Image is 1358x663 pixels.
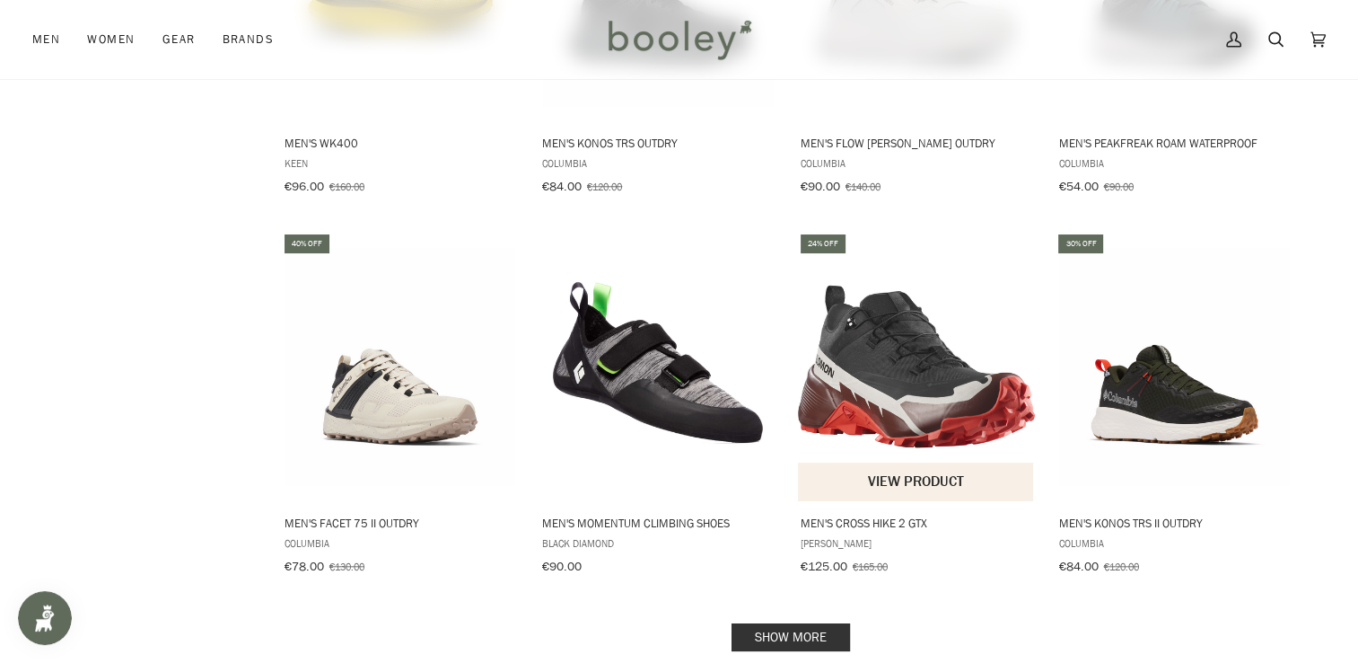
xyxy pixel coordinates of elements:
[801,155,1033,171] span: Columbia
[732,623,850,651] a: Show more
[542,535,775,551] span: Black Diamond
[285,135,517,151] span: Men's WK400
[801,515,1033,531] span: Men's Cross Hike 2 GTX
[1058,558,1098,575] span: €84.00
[798,248,1036,486] img: Salomon Men's Cross Hike 2 GTX Black / Bitter Chocolate / Fiery Red - Booley Galway
[285,515,517,531] span: Men's Facet 75 II Outdry
[1056,232,1293,580] a: Men's Konos TRS II OutDry
[845,179,881,194] span: €140.00
[801,535,1033,551] span: [PERSON_NAME]
[801,234,845,253] div: 24% off
[285,178,324,195] span: €96.00
[1058,515,1291,531] span: Men's Konos TRS II OutDry
[600,13,758,66] img: Booley
[18,591,72,645] iframe: Button to open loyalty program pop-up
[542,515,775,531] span: Men's Momentum Climbing Shoes
[1058,135,1291,151] span: Men's Peakfreak Roam Waterproof
[1058,155,1291,171] span: Columbia
[32,31,60,49] span: Men
[853,559,888,574] span: €165.00
[801,178,840,195] span: €90.00
[282,248,520,486] img: Columbia Men's Facet 75 II Outdry Dark Stone / Black - Booley Galway
[539,248,777,486] img: Black Diamond Men's Momentum Climbing Shoes Black / Anthracite - Booley Galway
[285,558,324,575] span: €78.00
[542,178,582,195] span: €84.00
[1103,179,1133,194] span: €90.00
[542,135,775,151] span: Men's Konos TRS OutDry
[285,629,1298,646] div: Pagination
[1058,535,1291,551] span: Columbia
[282,232,520,580] a: Men's Facet 75 II Outdry
[87,31,135,49] span: Women
[801,558,847,575] span: €125.00
[329,559,364,574] span: €130.00
[285,535,517,551] span: Columbia
[1058,178,1098,195] span: €54.00
[542,558,582,575] span: €90.00
[587,179,622,194] span: €120.00
[222,31,274,49] span: Brands
[798,232,1036,580] a: Men's Cross Hike 2 GTX
[162,31,196,49] span: Gear
[539,232,777,580] a: Men's Momentum Climbing Shoes
[1103,559,1138,574] span: €120.00
[285,155,517,171] span: Keen
[1056,248,1293,486] img: Columbia Men's Konos TRS II OutDry Greenscape / Red Quartz - Booley Galway
[801,135,1033,151] span: Men's Flow [PERSON_NAME] OutDry
[329,179,364,194] span: €160.00
[1058,234,1103,253] div: 30% off
[798,463,1034,501] button: View product
[542,155,775,171] span: Columbia
[285,234,329,253] div: 40% off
